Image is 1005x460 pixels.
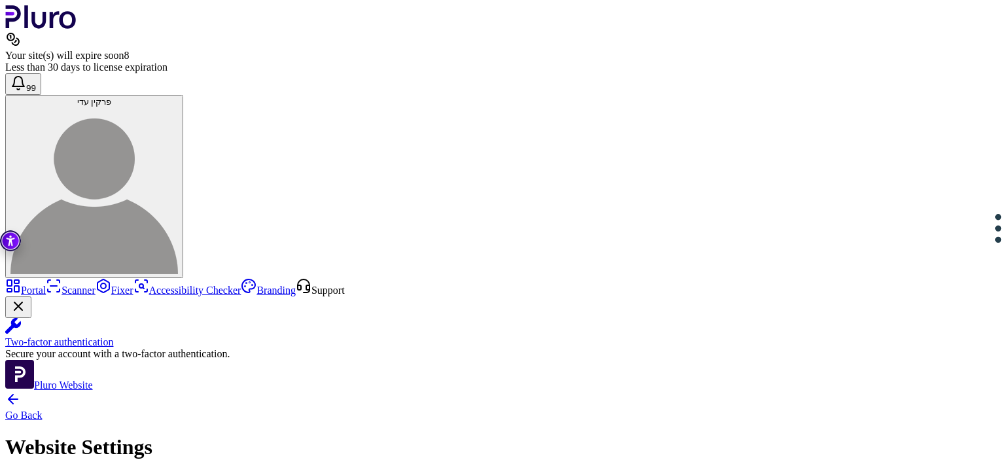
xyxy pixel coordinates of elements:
div: Less than 30 days to license expiration [5,62,1000,73]
h1: Website Settings [5,435,1000,459]
a: Portal [5,285,46,296]
div: Your site(s) will expire soon [5,50,1000,62]
button: Open notifications, you have 382 new notifications [5,73,41,95]
span: פרקין עדי [77,97,112,107]
div: Secure your account with a two-factor authentication. [5,348,1000,360]
button: Close Two-factor authentication notification [5,296,31,318]
a: Open Pluro Website [5,380,93,391]
span: 8 [124,50,129,61]
a: Two-factor authentication [5,318,1000,348]
a: Open Support screen [296,285,345,296]
div: Two-factor authentication [5,336,1000,348]
a: Branding [241,285,296,296]
a: Accessibility Checker [133,285,241,296]
a: Fixer [96,285,133,296]
aside: Sidebar menu [5,278,1000,391]
img: פרקין עדי [10,107,178,274]
span: 99 [26,83,36,93]
a: Logo [5,20,77,31]
a: Scanner [46,285,96,296]
button: פרקין עדיפרקין עדי [5,95,183,278]
a: Back to previous screen [5,391,1000,421]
